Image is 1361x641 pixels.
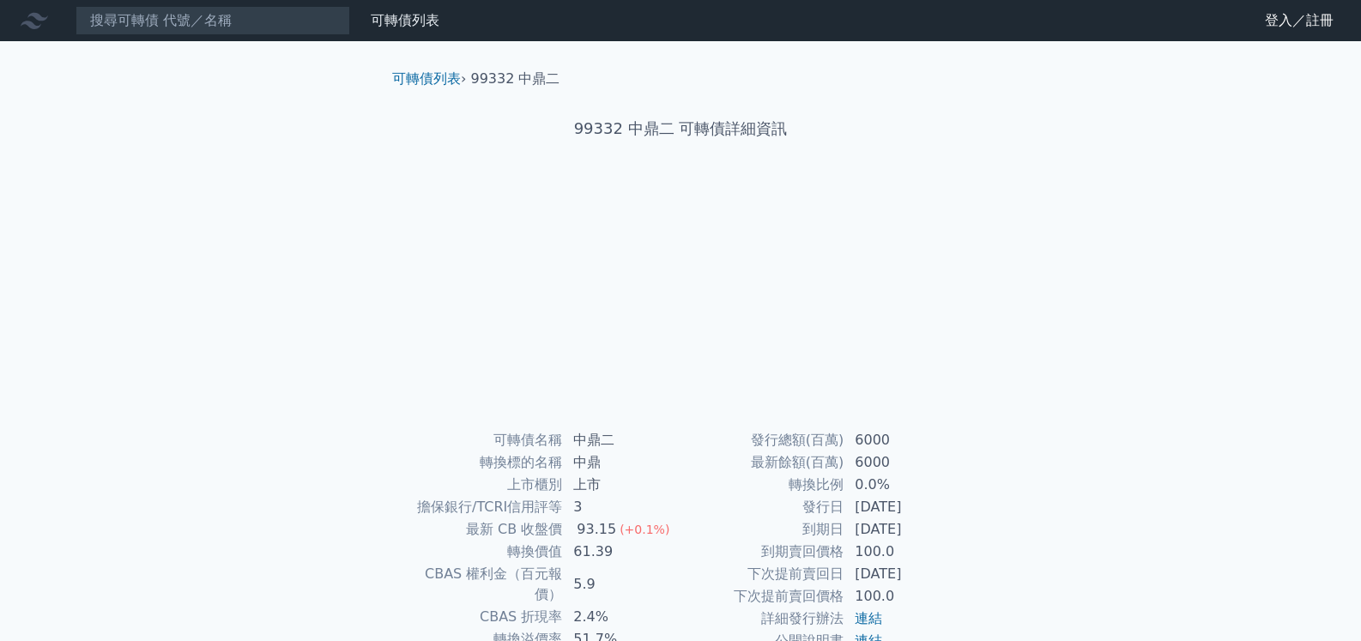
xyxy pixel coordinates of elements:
td: CBAS 折現率 [399,606,563,628]
li: 99332 中鼎二 [471,69,560,89]
span: (+0.1%) [620,523,669,536]
td: 發行總額(百萬) [680,429,844,451]
td: 6000 [844,451,962,474]
td: 可轉債名稱 [399,429,563,451]
a: 可轉債列表 [392,70,461,87]
td: 擔保銀行/TCRI信用評等 [399,496,563,518]
li: › [392,69,466,89]
td: [DATE] [844,563,962,585]
td: 下次提前賣回價格 [680,585,844,608]
td: 轉換標的名稱 [399,451,563,474]
td: 詳細發行辦法 [680,608,844,630]
td: 0.0% [844,474,962,496]
td: 中鼎二 [563,429,680,451]
td: CBAS 權利金（百元報價） [399,563,563,606]
td: 到期賣回價格 [680,541,844,563]
td: 上市櫃別 [399,474,563,496]
div: 93.15 [573,519,620,540]
h1: 99332 中鼎二 可轉債詳細資訊 [378,117,983,141]
td: 最新 CB 收盤價 [399,518,563,541]
td: 發行日 [680,496,844,518]
td: 到期日 [680,518,844,541]
td: [DATE] [844,518,962,541]
td: 上市 [563,474,680,496]
a: 可轉債列表 [371,12,439,28]
td: 2.4% [563,606,680,628]
input: 搜尋可轉債 代號／名稱 [76,6,350,35]
td: 下次提前賣回日 [680,563,844,585]
td: 轉換價值 [399,541,563,563]
a: 連結 [855,610,882,626]
td: 最新餘額(百萬) [680,451,844,474]
td: 5.9 [563,563,680,606]
td: 中鼎 [563,451,680,474]
td: 61.39 [563,541,680,563]
td: 100.0 [844,541,962,563]
a: 登入／註冊 [1251,7,1347,34]
td: 100.0 [844,585,962,608]
td: 3 [563,496,680,518]
td: [DATE] [844,496,962,518]
td: 轉換比例 [680,474,844,496]
td: 6000 [844,429,962,451]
